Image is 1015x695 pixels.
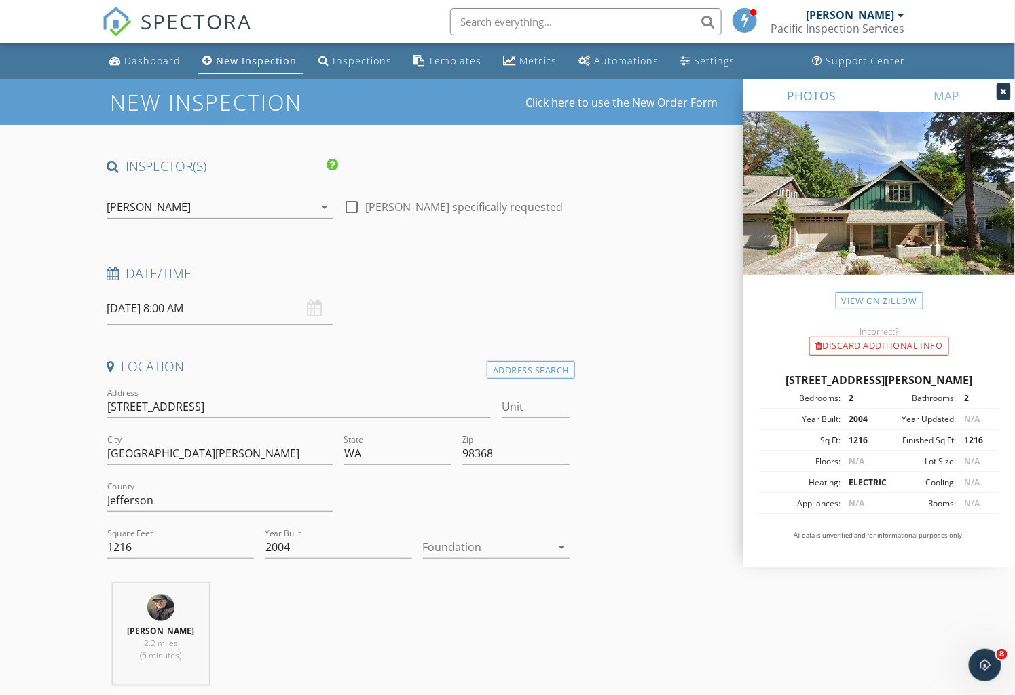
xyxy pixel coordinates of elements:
[764,413,841,426] div: Year Built:
[198,49,303,74] a: New Inspection
[147,594,174,621] img: profile_pic.jpg
[879,455,956,468] div: Lot Size:
[849,455,864,467] span: N/A
[450,8,722,35] input: Search everything...
[574,49,665,74] a: Automations (Basic)
[969,649,1001,681] iframe: Intercom live chat
[743,112,1015,307] img: streetview
[764,392,841,405] div: Bedrooms:
[879,434,956,447] div: Finished Sq Ft:
[107,358,570,375] h4: Location
[365,200,563,214] label: [PERSON_NAME] specifically requested
[879,497,956,510] div: Rooms:
[997,649,1008,660] span: 8
[771,22,905,35] div: Pacific Inspection Services
[695,54,735,67] div: Settings
[125,54,181,67] div: Dashboard
[595,54,659,67] div: Automations
[879,79,1015,112] a: MAP
[676,49,741,74] a: Settings
[107,292,333,325] input: Select date
[879,413,956,426] div: Year Updated:
[956,392,995,405] div: 2
[849,497,864,509] span: N/A
[764,455,841,468] div: Floors:
[764,434,841,447] div: Sq Ft:
[429,54,482,67] div: Templates
[841,434,879,447] div: 1216
[743,79,879,112] a: PHOTOS
[520,54,557,67] div: Metrics
[141,7,253,35] span: SPECTORA
[487,361,575,379] div: Address Search
[144,637,178,649] span: 2.2 miles
[526,97,718,108] a: Click here to use the New Order Form
[140,650,181,661] span: (6 minutes)
[964,497,980,509] span: N/A
[841,476,879,489] div: ELECTRIC
[964,455,980,467] span: N/A
[743,326,1015,337] div: Incorrect?
[826,54,906,67] div: Support Center
[498,49,563,74] a: Metrics
[964,413,980,425] span: N/A
[760,372,999,388] div: [STREET_ADDRESS][PERSON_NAME]
[333,54,392,67] div: Inspections
[841,392,879,405] div: 2
[760,531,999,540] p: All data is unverified and for informational purposes only.
[314,49,398,74] a: Inspections
[879,476,956,489] div: Cooling:
[879,392,956,405] div: Bathrooms:
[553,539,570,555] i: arrow_drop_down
[217,54,297,67] div: New Inspection
[807,49,911,74] a: Support Center
[316,199,333,215] i: arrow_drop_down
[107,157,339,175] h4: INSPECTOR(S)
[127,625,194,637] strong: [PERSON_NAME]
[107,265,570,282] h4: Date/Time
[964,476,980,488] span: N/A
[764,497,841,510] div: Appliances:
[807,8,895,22] div: [PERSON_NAME]
[107,201,191,213] div: [PERSON_NAME]
[102,18,253,47] a: SPECTORA
[110,90,411,114] h1: New Inspection
[841,413,879,426] div: 2004
[809,337,949,356] div: Discard Additional info
[956,434,995,447] div: 1216
[764,476,841,489] div: Heating:
[105,49,187,74] a: Dashboard
[102,7,132,37] img: The Best Home Inspection Software - Spectora
[409,49,487,74] a: Templates
[836,292,923,310] a: View on Zillow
